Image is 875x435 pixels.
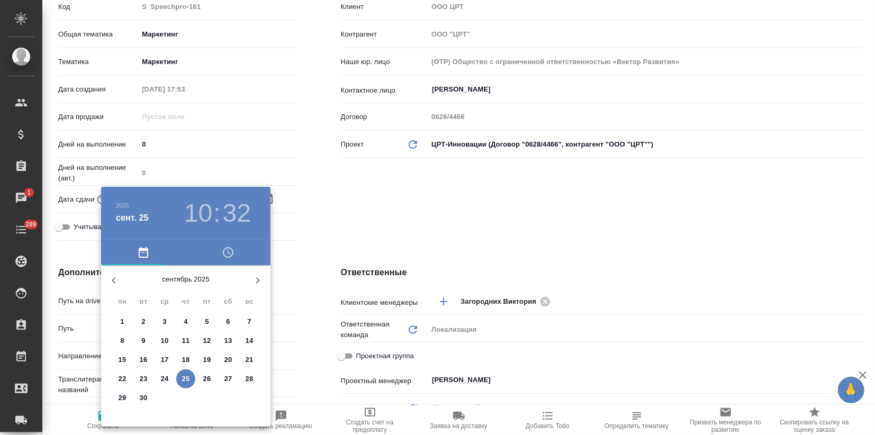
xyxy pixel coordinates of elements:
[240,296,259,307] span: вс
[134,296,153,307] span: вт
[224,355,232,365] p: 20
[134,312,153,331] button: 2
[203,374,211,384] p: 26
[184,316,187,327] p: 4
[223,198,251,228] button: 32
[134,369,153,388] button: 23
[120,316,124,327] p: 1
[134,331,153,350] button: 9
[116,212,149,224] button: сент. 25
[119,393,127,403] p: 29
[176,331,195,350] button: 11
[155,296,174,307] span: ср
[113,369,132,388] button: 22
[176,369,195,388] button: 25
[184,198,212,228] button: 10
[113,296,132,307] span: пн
[197,350,217,369] button: 19
[213,198,220,228] h3: :
[246,374,254,384] p: 28
[240,312,259,331] button: 7
[240,369,259,388] button: 28
[197,296,217,307] span: пт
[224,336,232,346] p: 13
[176,312,195,331] button: 4
[155,312,174,331] button: 3
[113,312,132,331] button: 1
[203,355,211,365] p: 19
[247,316,251,327] p: 7
[219,312,238,331] button: 6
[113,331,132,350] button: 8
[120,336,124,346] p: 8
[161,355,169,365] p: 17
[140,374,148,384] p: 23
[161,336,169,346] p: 10
[155,331,174,350] button: 10
[240,350,259,369] button: 21
[205,316,209,327] p: 5
[163,316,166,327] p: 3
[113,388,132,407] button: 29
[226,316,230,327] p: 6
[140,355,148,365] p: 16
[182,374,190,384] p: 25
[134,388,153,407] button: 30
[176,350,195,369] button: 18
[197,369,217,388] button: 26
[141,336,145,346] p: 9
[134,350,153,369] button: 16
[224,374,232,384] p: 27
[119,374,127,384] p: 22
[155,369,174,388] button: 24
[116,202,129,209] button: 2025
[140,393,148,403] p: 30
[197,331,217,350] button: 12
[246,336,254,346] p: 14
[155,350,174,369] button: 17
[113,350,132,369] button: 15
[176,296,195,307] span: чт
[219,350,238,369] button: 20
[197,312,217,331] button: 5
[182,355,190,365] p: 18
[219,296,238,307] span: сб
[182,336,190,346] p: 11
[219,369,238,388] button: 27
[161,374,169,384] p: 24
[219,331,238,350] button: 13
[240,331,259,350] button: 14
[119,355,127,365] p: 15
[203,336,211,346] p: 12
[141,316,145,327] p: 2
[127,274,245,285] p: сентябрь 2025
[246,355,254,365] p: 21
